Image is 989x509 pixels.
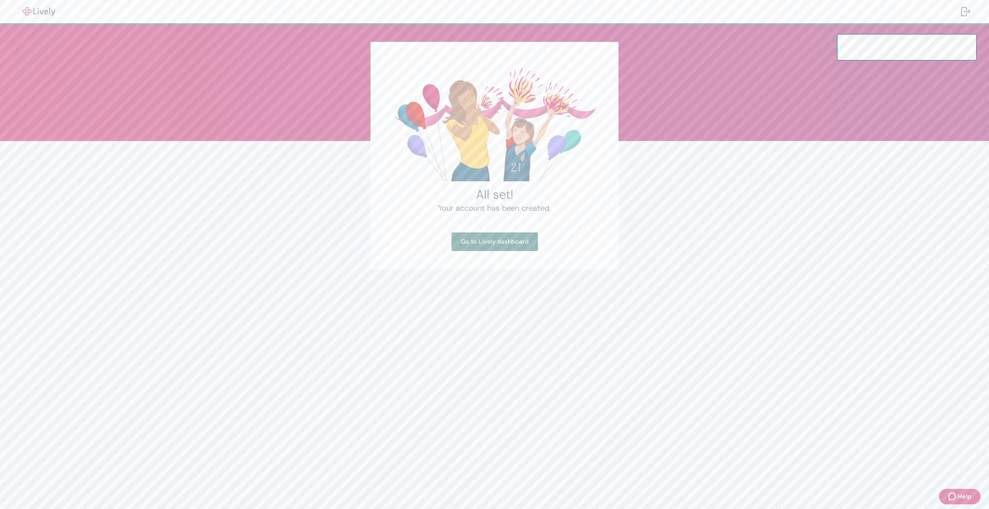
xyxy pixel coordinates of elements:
[389,202,600,214] h4: Your account has been created.
[389,187,600,202] h2: All set!
[958,492,971,501] span: Help
[451,232,538,251] a: Go to Lively dashboard
[955,2,977,21] button: Log out
[948,492,958,501] svg: Zendesk support icon
[17,7,60,16] img: Lively
[939,489,980,504] button: Zendesk support iconHelp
